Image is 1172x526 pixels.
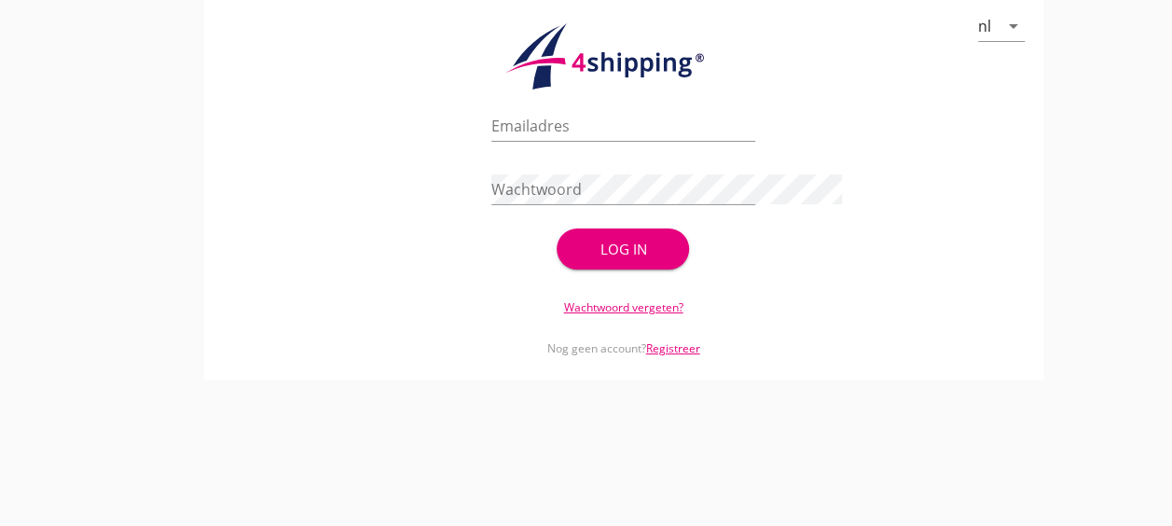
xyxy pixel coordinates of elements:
input: Emailadres [491,111,756,141]
a: Registreer [645,340,699,356]
div: Log in [586,239,659,260]
i: arrow_drop_down [1002,15,1025,37]
img: logo.1f945f1d.svg [503,22,745,91]
button: Log in [557,228,689,270]
div: Nog geen account? [491,316,756,357]
a: Wachtwoord vergeten? [563,299,683,315]
div: nl [978,18,991,35]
